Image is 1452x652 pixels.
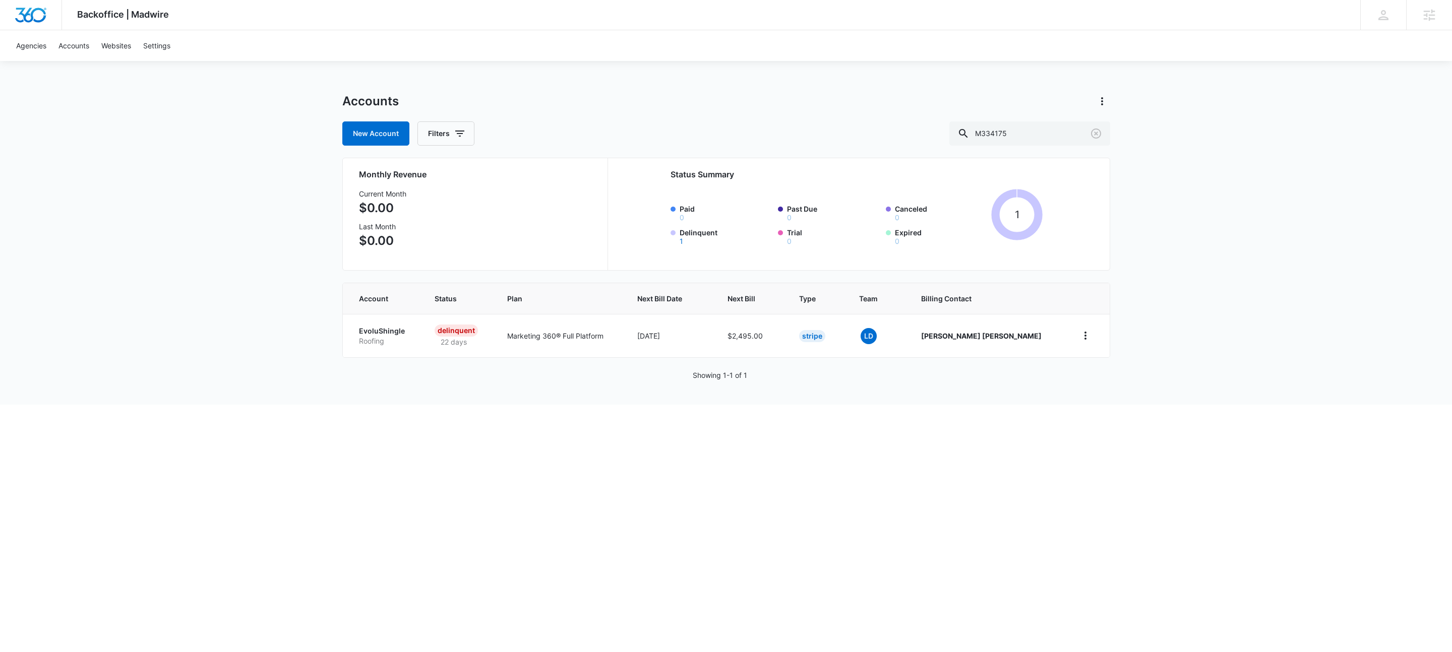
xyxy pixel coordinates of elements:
p: $0.00 [359,232,406,250]
span: LD [861,328,877,344]
tspan: 1 [1015,208,1019,221]
a: Accounts [52,30,95,61]
span: Status [435,293,468,304]
label: Delinquent [680,227,772,245]
a: New Account [342,121,409,146]
a: Settings [137,30,176,61]
span: Billing Contact [921,293,1053,304]
label: Expired [895,227,988,245]
div: Stripe [799,330,825,342]
h2: Status Summary [671,168,1043,180]
span: Team [859,293,882,304]
h3: Current Month [359,188,406,199]
p: $0.00 [359,199,406,217]
span: Type [799,293,820,304]
span: Next Bill [728,293,760,304]
label: Past Due [787,204,880,221]
p: Marketing 360® Full Platform [507,331,613,341]
div: Delinquent [435,324,478,337]
p: Roofing [359,336,411,346]
span: Plan [507,293,613,304]
span: Backoffice | Madwire [77,9,169,20]
h1: Accounts [342,94,399,109]
td: [DATE] [625,314,715,357]
label: Paid [680,204,772,221]
label: Canceled [895,204,988,221]
input: Search [949,121,1110,146]
a: Websites [95,30,137,61]
h2: Monthly Revenue [359,168,595,180]
a: Agencies [10,30,52,61]
td: $2,495.00 [715,314,787,357]
h3: Last Month [359,221,406,232]
button: Actions [1094,93,1110,109]
span: Next Bill Date [637,293,689,304]
p: 22 days [435,337,473,347]
button: Clear [1088,125,1104,142]
p: Showing 1-1 of 1 [693,370,747,380]
button: Filters [417,121,474,146]
strong: [PERSON_NAME] [PERSON_NAME] [921,332,1042,340]
p: EvoluShingle [359,326,411,336]
label: Trial [787,227,880,245]
button: home [1077,328,1094,344]
button: Delinquent [680,238,683,245]
a: EvoluShingleRoofing [359,326,411,346]
span: Account [359,293,396,304]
